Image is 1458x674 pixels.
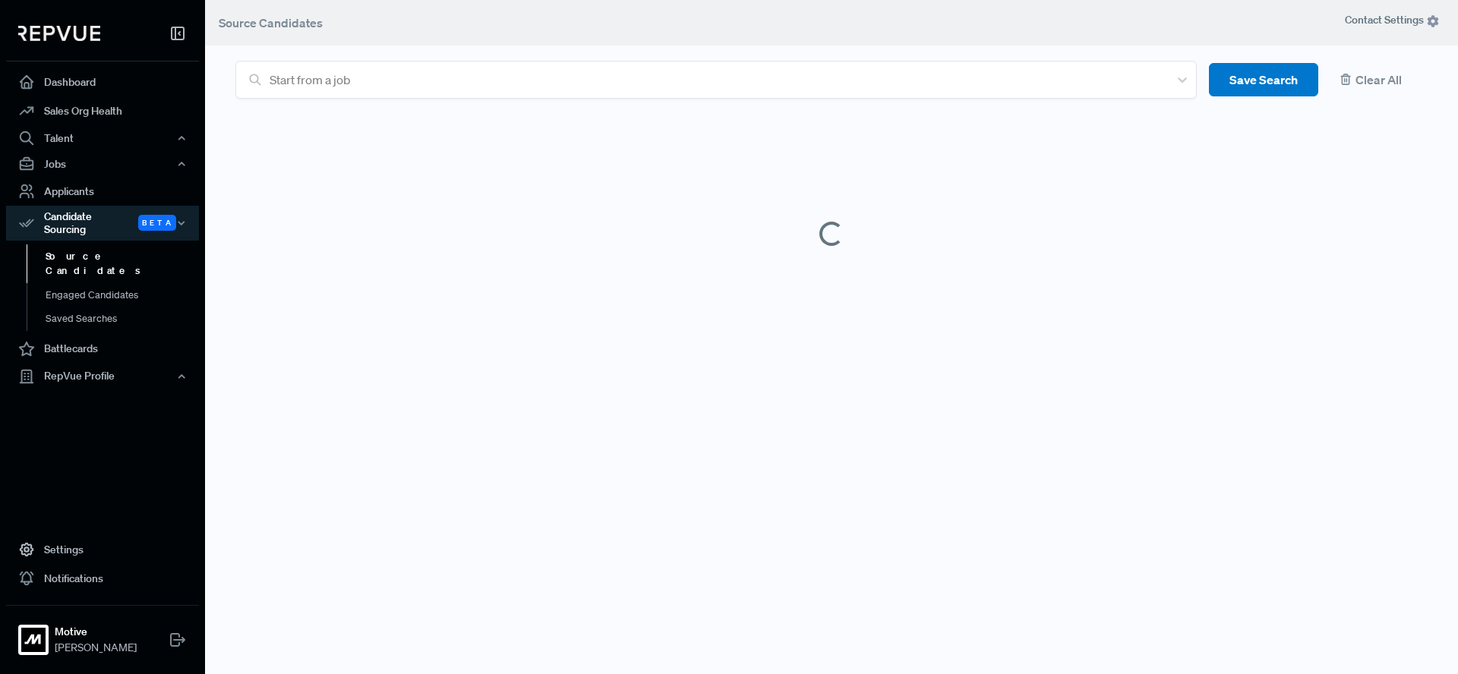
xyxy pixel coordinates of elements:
strong: Motive [55,624,137,640]
a: Battlecards [6,335,199,364]
a: Source Candidates [27,244,219,283]
button: RepVue Profile [6,364,199,389]
button: Jobs [6,151,199,177]
img: Motive [21,628,46,652]
a: Saved Searches [27,307,219,331]
a: Dashboard [6,68,199,96]
img: RepVue [18,26,100,41]
a: Sales Org Health [6,96,199,125]
span: Source Candidates [219,15,323,30]
span: [PERSON_NAME] [55,640,137,656]
a: MotiveMotive[PERSON_NAME] [6,605,199,662]
a: Notifications [6,564,199,593]
span: Beta [138,215,176,231]
button: Candidate Sourcing Beta [6,206,199,241]
span: Contact Settings [1345,12,1440,28]
button: Save Search [1209,63,1318,97]
a: Settings [6,535,199,564]
button: Clear All [1330,63,1428,97]
a: Applicants [6,177,199,206]
div: Candidate Sourcing [6,206,199,241]
button: Talent [6,125,199,151]
a: Engaged Candidates [27,283,219,307]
